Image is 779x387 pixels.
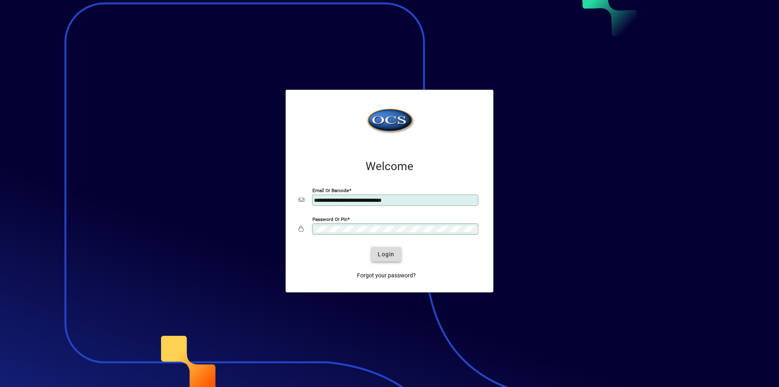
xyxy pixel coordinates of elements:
mat-label: Email or Barcode [312,188,349,193]
button: Login [371,247,401,262]
mat-label: Password or Pin [312,216,347,222]
a: Forgot your password? [354,268,419,283]
span: Forgot your password? [357,271,416,280]
h2: Welcome [299,160,480,173]
span: Login [378,250,394,259]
